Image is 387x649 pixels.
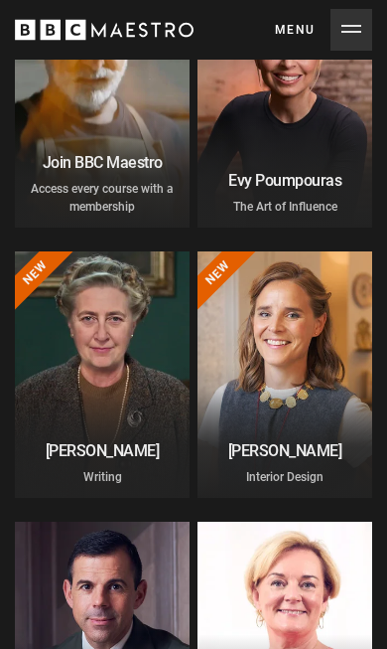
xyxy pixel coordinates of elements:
[209,468,360,486] p: Interior Design
[197,251,372,498] a: [PERSON_NAME] Interior Design New
[209,198,360,216] p: The Art of Influence
[15,15,193,45] svg: BBC Maestro
[209,441,360,460] h2: [PERSON_NAME]
[27,441,178,460] h2: [PERSON_NAME]
[209,171,360,190] h2: Evy Poumpouras
[27,468,178,486] p: Writing
[275,9,372,51] button: Toggle navigation
[15,251,190,498] a: [PERSON_NAME] Writing New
